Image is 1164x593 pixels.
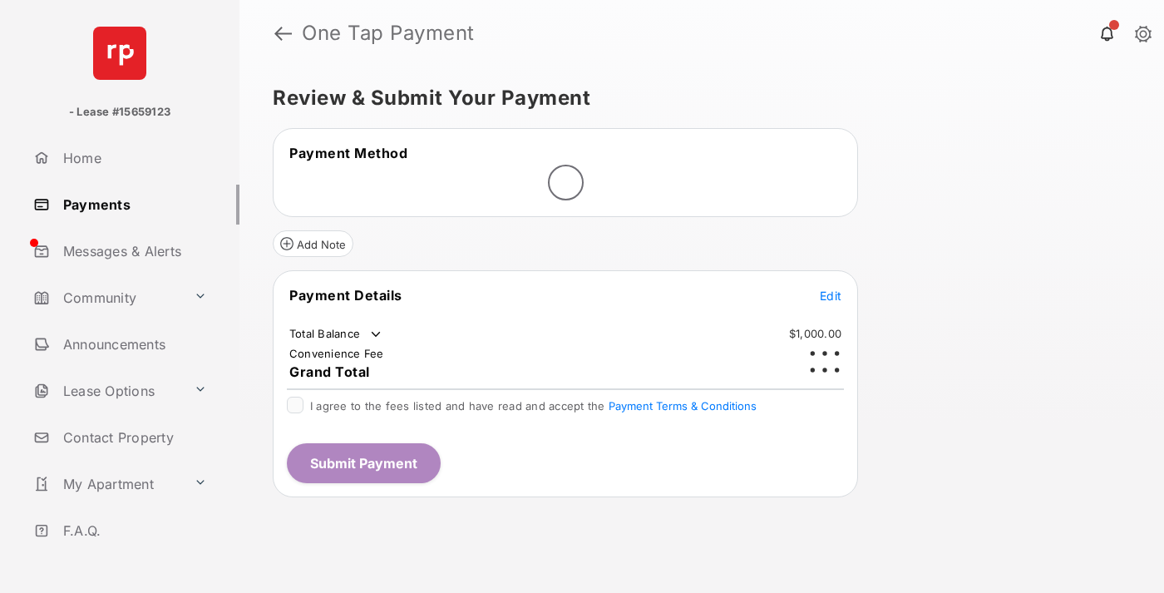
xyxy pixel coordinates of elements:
[302,23,475,43] strong: One Tap Payment
[27,464,187,504] a: My Apartment
[27,231,239,271] a: Messages & Alerts
[788,326,842,341] td: $1,000.00
[310,399,757,413] span: I agree to the fees listed and have read and accept the
[287,443,441,483] button: Submit Payment
[273,88,1117,108] h5: Review & Submit Your Payment
[289,326,384,343] td: Total Balance
[820,289,841,303] span: Edit
[27,185,239,225] a: Payments
[289,363,370,380] span: Grand Total
[289,287,402,304] span: Payment Details
[93,27,146,80] img: svg+xml;base64,PHN2ZyB4bWxucz0iaHR0cDovL3d3dy53My5vcmcvMjAwMC9zdmciIHdpZHRoPSI2NCIgaGVpZ2h0PSI2NC...
[609,399,757,413] button: I agree to the fees listed and have read and accept the
[27,278,187,318] a: Community
[27,511,239,551] a: F.A.Q.
[289,145,407,161] span: Payment Method
[27,138,239,178] a: Home
[27,324,239,364] a: Announcements
[289,346,385,361] td: Convenience Fee
[27,418,239,457] a: Contact Property
[273,230,353,257] button: Add Note
[820,287,841,304] button: Edit
[27,371,187,411] a: Lease Options
[69,104,170,121] p: - Lease #15659123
